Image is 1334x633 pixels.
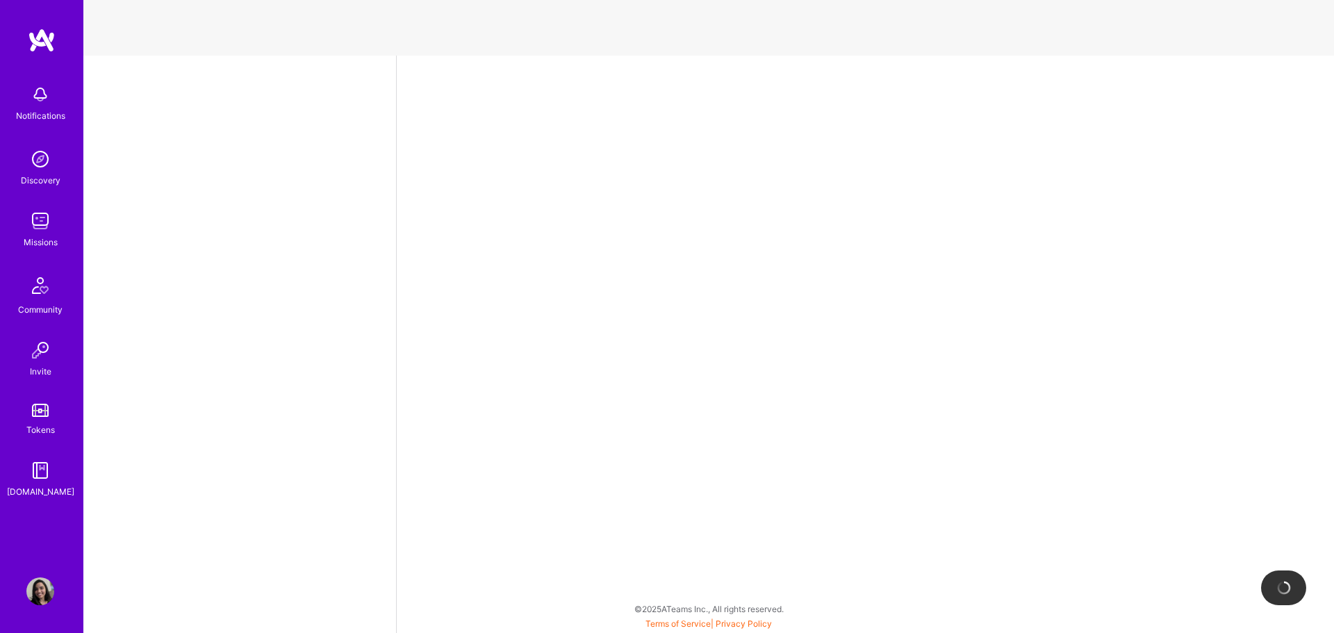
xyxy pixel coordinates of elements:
img: logo [28,28,56,53]
div: Missions [24,235,58,249]
div: © 2025 ATeams Inc., All rights reserved. [83,591,1334,626]
img: tokens [32,404,49,417]
div: Community [18,302,63,317]
img: discovery [26,145,54,173]
img: Invite [26,336,54,364]
img: Community [24,269,57,302]
div: Invite [30,364,51,379]
a: Privacy Policy [716,618,772,629]
div: Discovery [21,173,60,188]
img: loading [1274,578,1293,597]
a: User Avatar [23,577,58,605]
div: [DOMAIN_NAME] [7,484,74,499]
div: Notifications [16,108,65,123]
a: Terms of Service [645,618,711,629]
img: teamwork [26,207,54,235]
img: guide book [26,457,54,484]
img: User Avatar [26,577,54,605]
div: Tokens [26,422,55,437]
span: | [645,618,772,629]
img: bell [26,81,54,108]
